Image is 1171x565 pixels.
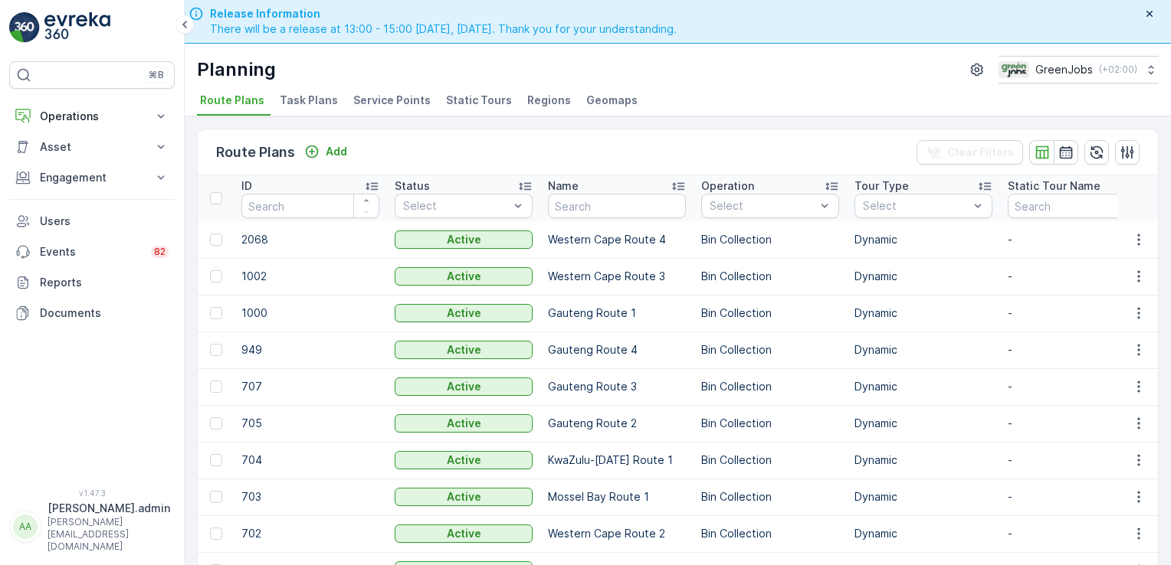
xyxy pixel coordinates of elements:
td: Gauteng Route 4 [540,331,694,368]
p: Events [40,244,142,260]
p: Clear Filters [947,145,1014,160]
p: - [1008,526,1146,541]
td: 707 [234,368,387,405]
p: Active [447,416,481,431]
p: Add [326,144,347,159]
p: - [1008,305,1146,321]
td: 702 [234,515,387,552]
td: Bin Collection [694,295,847,331]
p: Status [395,178,430,194]
p: - [1008,489,1146,505]
p: Documents [40,305,169,321]
img: logo [9,12,40,43]
button: Active [395,451,533,469]
td: Dynamic [847,295,1000,331]
p: Select [863,198,969,214]
div: AA [13,514,38,539]
input: Search [548,194,686,218]
span: Static Tours [446,93,512,108]
p: Name [548,178,579,194]
span: Task Plans [280,93,338,108]
p: Asset [40,139,144,155]
p: Active [447,232,481,247]
span: Release Information [210,6,677,21]
p: Static Tour Name [1008,178,1100,194]
p: Active [447,305,481,321]
p: Select [710,198,815,214]
span: v 1.47.3 [9,488,175,498]
p: - [1008,269,1146,284]
p: Select [403,198,509,214]
button: GreenJobs(+02:00) [999,56,1159,83]
td: Bin Collection [694,258,847,295]
td: Bin Collection [694,221,847,258]
p: Users [40,214,169,229]
img: logo_light-DOdMpM7g.png [44,12,110,43]
td: Western Cape Route 4 [540,221,694,258]
p: Operation [701,178,754,194]
p: Planning [197,57,276,82]
div: Toggle Row Selected [210,270,222,282]
td: Western Cape Route 3 [540,258,694,295]
button: Active [395,267,533,286]
img: Green_Jobs_Logo.png [999,61,1029,78]
p: Active [447,379,481,394]
span: Service Points [353,93,431,108]
button: Active [395,488,533,506]
div: Toggle Row Selected [210,234,222,246]
p: Reports [40,275,169,290]
p: Engagement [40,170,144,185]
button: Active [395,414,533,433]
td: 705 [234,405,387,442]
p: - [1008,379,1146,394]
td: Dynamic [847,515,1000,552]
td: Dynamic [847,405,1000,442]
div: Toggle Row Selected [210,380,222,393]
p: Active [447,342,481,358]
p: Active [447,452,481,468]
td: Bin Collection [694,442,847,478]
span: Regions [527,93,571,108]
td: Gauteng Route 2 [540,405,694,442]
p: - [1008,452,1146,468]
div: Toggle Row Selected [210,454,222,466]
td: Western Cape Route 2 [540,515,694,552]
button: Active [395,377,533,396]
td: Bin Collection [694,405,847,442]
td: 949 [234,331,387,368]
span: There will be a release at 13:00 - 15:00 [DATE], [DATE]. Thank you for your understanding. [210,21,677,37]
td: Dynamic [847,331,1000,368]
p: 82 [154,246,166,258]
p: ⌘B [149,69,164,81]
td: Mossel Bay Route 1 [540,478,694,515]
p: Active [447,526,481,541]
td: Dynamic [847,258,1000,295]
button: Add [298,142,353,161]
td: 703 [234,478,387,515]
div: Toggle Row Selected [210,307,222,319]
span: Route Plans [200,93,264,108]
p: ( +02:00 ) [1099,64,1137,76]
div: Toggle Row Selected [210,527,222,540]
td: Bin Collection [694,515,847,552]
button: AA[PERSON_NAME].admin[PERSON_NAME][EMAIL_ADDRESS][DOMAIN_NAME] [9,501,175,553]
p: Route Plans [216,142,295,163]
td: Gauteng Route 1 [540,295,694,331]
button: Active [395,230,533,249]
p: [PERSON_NAME][EMAIL_ADDRESS][DOMAIN_NAME] [48,516,170,553]
td: Bin Collection [694,478,847,515]
input: Search [1008,194,1146,218]
p: - [1008,416,1146,431]
p: Tour Type [854,178,909,194]
p: [PERSON_NAME].admin [48,501,170,516]
a: Documents [9,298,175,328]
button: Active [395,304,533,322]
td: Bin Collection [694,331,847,368]
a: Events82 [9,237,175,267]
p: Active [447,489,481,505]
td: 2068 [234,221,387,258]
p: - [1008,232,1146,247]
div: Toggle Row Selected [210,491,222,503]
p: ID [241,178,252,194]
p: - [1008,342,1146,358]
